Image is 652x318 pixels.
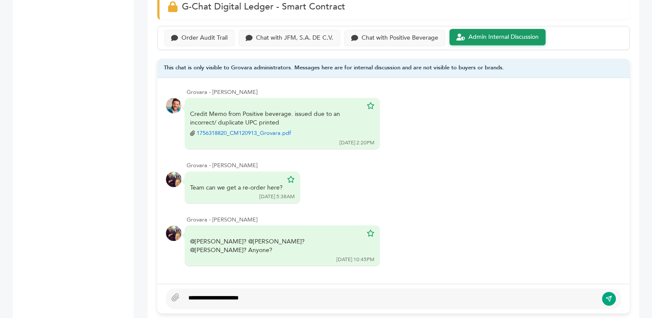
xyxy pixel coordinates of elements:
div: [DATE] 5:38AM [259,193,295,200]
div: This chat is only visible to Grovara administrators. Messages here are for internal discussion an... [157,59,630,78]
span: G-Chat Digital Ledger - Smart Contract [182,0,345,13]
div: @[PERSON_NAME]? @[PERSON_NAME]? @[PERSON_NAME]? Anyone? [190,237,362,254]
div: [DATE] 10:45PM [337,256,374,263]
div: Grovara - [PERSON_NAME] [187,216,621,224]
div: Chat with Positive Beverage [362,34,438,42]
a: 1756318820_CM120913_Grovara.pdf [197,129,291,137]
div: Grovara - [PERSON_NAME] [187,162,621,169]
div: Team can we get a re-order here? [190,184,283,192]
div: Grovara - [PERSON_NAME] [187,88,621,96]
div: Order Audit Trail [181,34,228,42]
div: Credit Memo from Positive beverage. issued due to an incorrect/ duplicate UPC printed [190,110,362,137]
div: Admin Internal Discussion [468,34,539,41]
div: Chat with JFM, S.A. DE C.V. [256,34,333,42]
div: [DATE] 2:20PM [340,139,374,147]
